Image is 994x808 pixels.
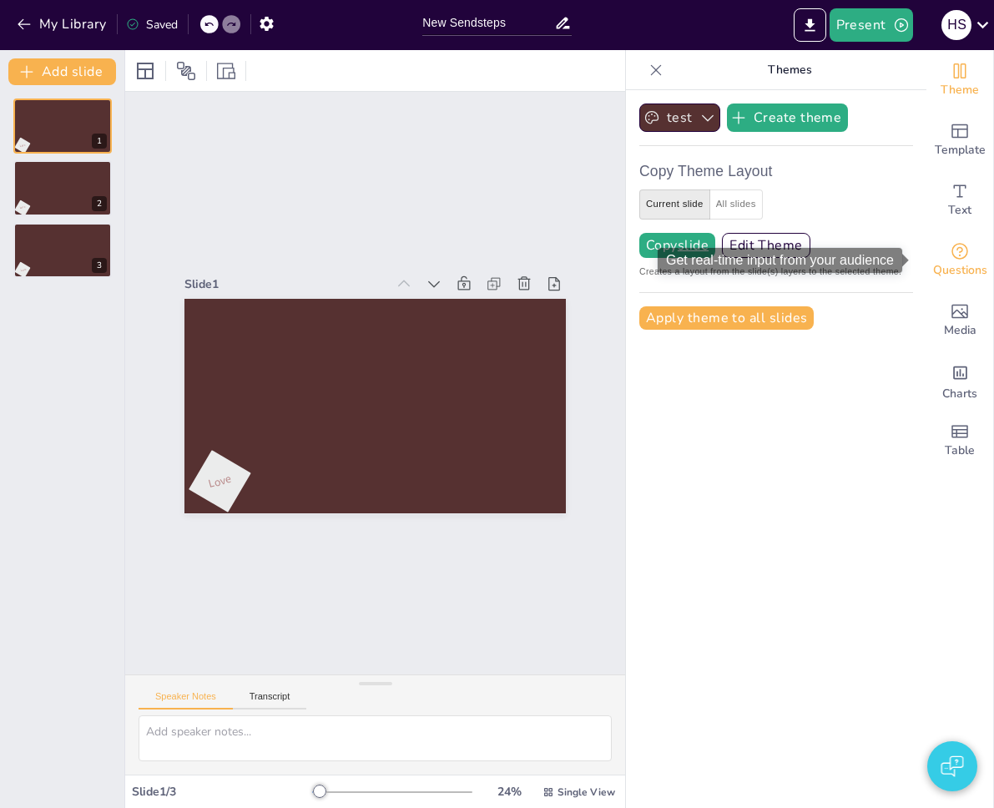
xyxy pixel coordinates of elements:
[489,784,529,800] div: 24 %
[941,8,971,42] button: h s
[8,58,116,85] button: Add slide
[926,411,993,471] div: Add a table
[20,267,27,272] span: Love
[13,98,112,154] div: 1
[639,104,720,132] button: test
[214,58,239,84] div: Resize presentation
[926,351,993,411] div: Add charts and graphs
[13,223,112,278] div: 3
[639,189,710,220] button: current slide
[669,50,910,90] p: Themes
[13,11,114,38] button: My Library
[639,189,913,220] div: create layout
[639,233,715,258] button: Copyslide
[935,141,986,159] span: Template
[926,50,993,110] div: Change the overall theme
[19,143,26,148] span: Love
[132,58,159,84] div: Layout
[941,10,971,40] div: h s
[926,230,993,290] div: Get real-time input from your audience
[722,233,810,258] button: Edit Theme
[132,784,312,800] div: Slide 1 / 3
[830,8,913,42] button: Present
[233,691,307,710] button: Transcript
[176,61,196,81] span: Position
[13,160,112,215] div: 2
[944,321,976,340] span: Media
[92,258,107,273] div: 3
[639,159,913,183] h6: Copy Theme Layout
[727,104,849,132] button: Create theme
[19,204,26,209] span: Love
[92,134,107,149] div: 1
[658,248,902,273] div: Get real-time input from your audience
[926,290,993,351] div: Add images, graphics, shapes or video
[933,261,987,280] span: Questions
[184,276,386,292] div: Slide 1
[794,8,826,42] button: Export to PowerPoint
[948,201,971,220] span: Text
[126,17,178,33] div: Saved
[941,81,979,99] span: Theme
[558,785,615,799] span: Single View
[945,442,975,460] span: Table
[207,471,233,492] span: Love
[709,189,763,220] button: all slides
[139,691,233,710] button: Speaker Notes
[926,170,993,230] div: Add text boxes
[639,265,913,279] span: Creates a layout from the slide(s) layers to the selected theme.
[942,385,977,403] span: Charts
[422,11,554,35] input: Insert title
[926,110,993,170] div: Add ready made slides
[639,306,814,330] button: Apply theme to all slides
[678,239,709,252] u: slide
[92,196,107,211] div: 2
